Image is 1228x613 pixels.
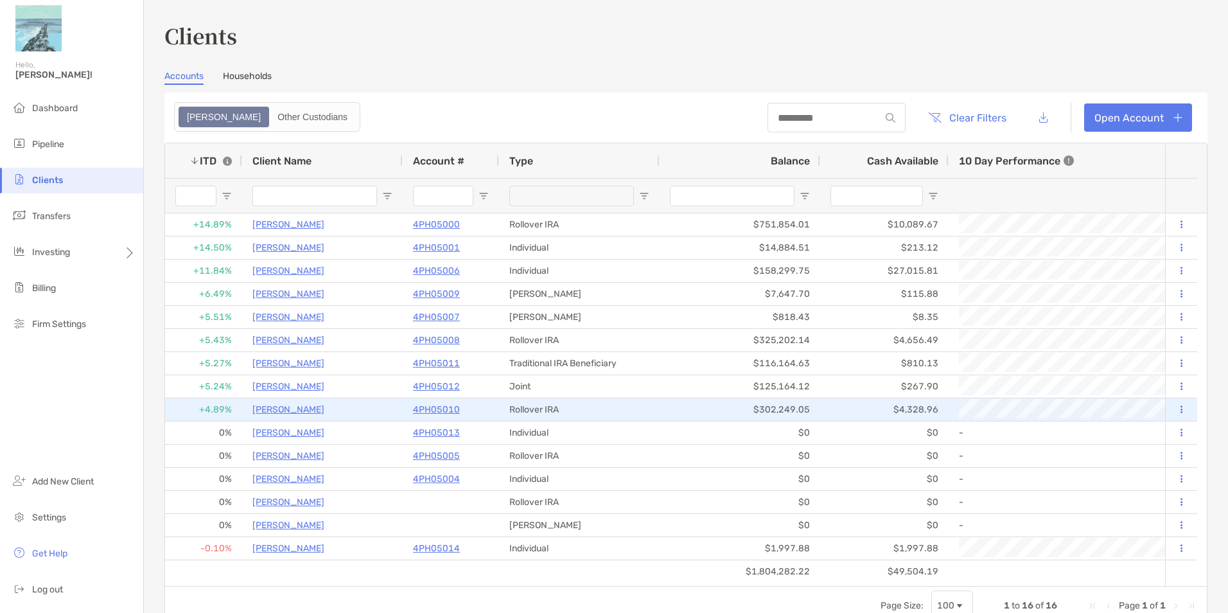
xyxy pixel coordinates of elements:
span: Billing [32,283,56,294]
h3: Clients [164,21,1207,50]
button: Open Filter Menu [222,191,232,201]
div: 0% [165,468,242,490]
input: ITD Filter Input [175,186,216,206]
div: Other Custodians [270,108,355,126]
div: $267.90 [820,375,949,398]
p: [PERSON_NAME] [252,425,324,441]
div: Individual [499,260,660,282]
div: $1,997.88 [660,537,820,560]
div: Rollover IRA [499,329,660,351]
p: 4PH05004 [413,471,460,487]
p: 4PH05010 [413,402,460,418]
a: 4PH05001 [413,240,460,256]
div: 0% [165,491,242,513]
a: 4PH05009 [413,286,460,302]
p: 4PH05012 [413,378,460,395]
span: Transfers [32,211,71,222]
span: Investing [32,247,70,258]
div: $1,804,282.22 [660,560,820,583]
div: $10,089.67 [820,213,949,236]
div: $0 [820,468,949,490]
div: [PERSON_NAME] [499,283,660,305]
div: Rollover IRA [499,213,660,236]
span: 16 [1022,600,1033,611]
div: +14.50% [165,236,242,259]
div: Individual [499,468,660,490]
img: input icon [886,113,895,123]
div: 0% [165,445,242,467]
a: 4PH05007 [413,309,460,325]
span: Type [509,155,533,167]
img: investing icon [12,244,27,259]
div: +5.43% [165,329,242,351]
div: $818.43 [660,306,820,328]
div: Individual [499,422,660,444]
p: 4PH05008 [413,332,460,348]
span: 1 [1142,600,1148,611]
span: Firm Settings [32,319,86,330]
a: [PERSON_NAME] [252,240,324,256]
a: 4PH05014 [413,540,460,556]
button: Open Filter Menu [928,191,938,201]
span: Pipeline [32,139,64,150]
p: [PERSON_NAME] [252,309,324,325]
div: +4.89% [165,398,242,421]
div: Individual [499,236,660,259]
div: - [959,445,1195,466]
div: $325,202.14 [660,329,820,351]
div: $116,164.63 [660,352,820,375]
div: First Page [1088,601,1098,611]
a: [PERSON_NAME] [252,263,324,279]
div: 100 [937,600,954,611]
img: settings icon [12,509,27,524]
div: 0% [165,514,242,537]
span: Add New Client [32,476,94,487]
div: Joint [499,375,660,398]
span: Get Help [32,548,67,559]
span: of [1150,600,1158,611]
div: $0 [660,422,820,444]
span: of [1035,600,1044,611]
span: Page [1119,600,1140,611]
a: Accounts [164,71,204,85]
button: Open Filter Menu [478,191,489,201]
div: $1,997.88 [820,537,949,560]
div: $7,647.70 [660,283,820,305]
a: [PERSON_NAME] [252,517,324,533]
span: Client Name [252,155,311,167]
span: Log out [32,584,63,595]
img: transfers icon [12,208,27,223]
div: +6.49% [165,283,242,305]
a: [PERSON_NAME] [252,378,324,395]
div: segmented control [174,102,360,132]
span: Cash Available [867,155,938,167]
a: [PERSON_NAME] [252,355,324,371]
input: Account # Filter Input [413,186,473,206]
button: Open Filter Menu [382,191,392,201]
div: $0 [660,514,820,537]
div: $0 [820,514,949,537]
div: - [959,422,1195,443]
a: [PERSON_NAME] [252,448,324,464]
p: [PERSON_NAME] [252,217,324,233]
div: Page Size: [881,600,924,611]
div: +5.24% [165,375,242,398]
div: Rollover IRA [499,491,660,513]
button: Open Filter Menu [639,191,649,201]
span: [PERSON_NAME]! [15,69,136,80]
a: [PERSON_NAME] [252,286,324,302]
div: ITD [200,155,232,167]
a: 4PH05011 [413,355,460,371]
p: 4PH05005 [413,448,460,464]
div: $0 [820,491,949,513]
div: $213.12 [820,236,949,259]
a: 4PH05013 [413,425,460,441]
